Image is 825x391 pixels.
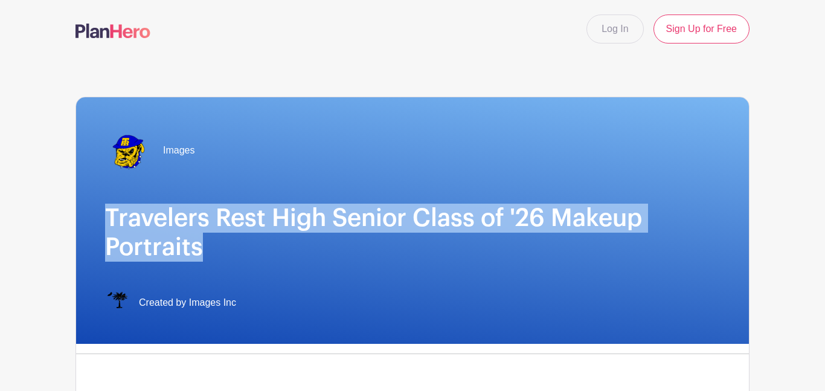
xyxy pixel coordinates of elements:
span: Created by Images Inc [139,296,236,310]
img: trhs%20transp..png [105,126,153,175]
h1: Travelers Rest High Senior Class of '26 Makeup Portraits [105,204,720,262]
img: IMAGES%20logo%20transparenT%20PNG%20s.png [105,291,129,315]
a: Log In [586,15,643,44]
span: Images [163,143,194,158]
img: logo-507f7623f17ff9eddc593b1ce0a138ce2505c220e1c5a4e2b4648c50719b7d32.svg [75,24,150,38]
a: Sign Up for Free [653,15,750,44]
